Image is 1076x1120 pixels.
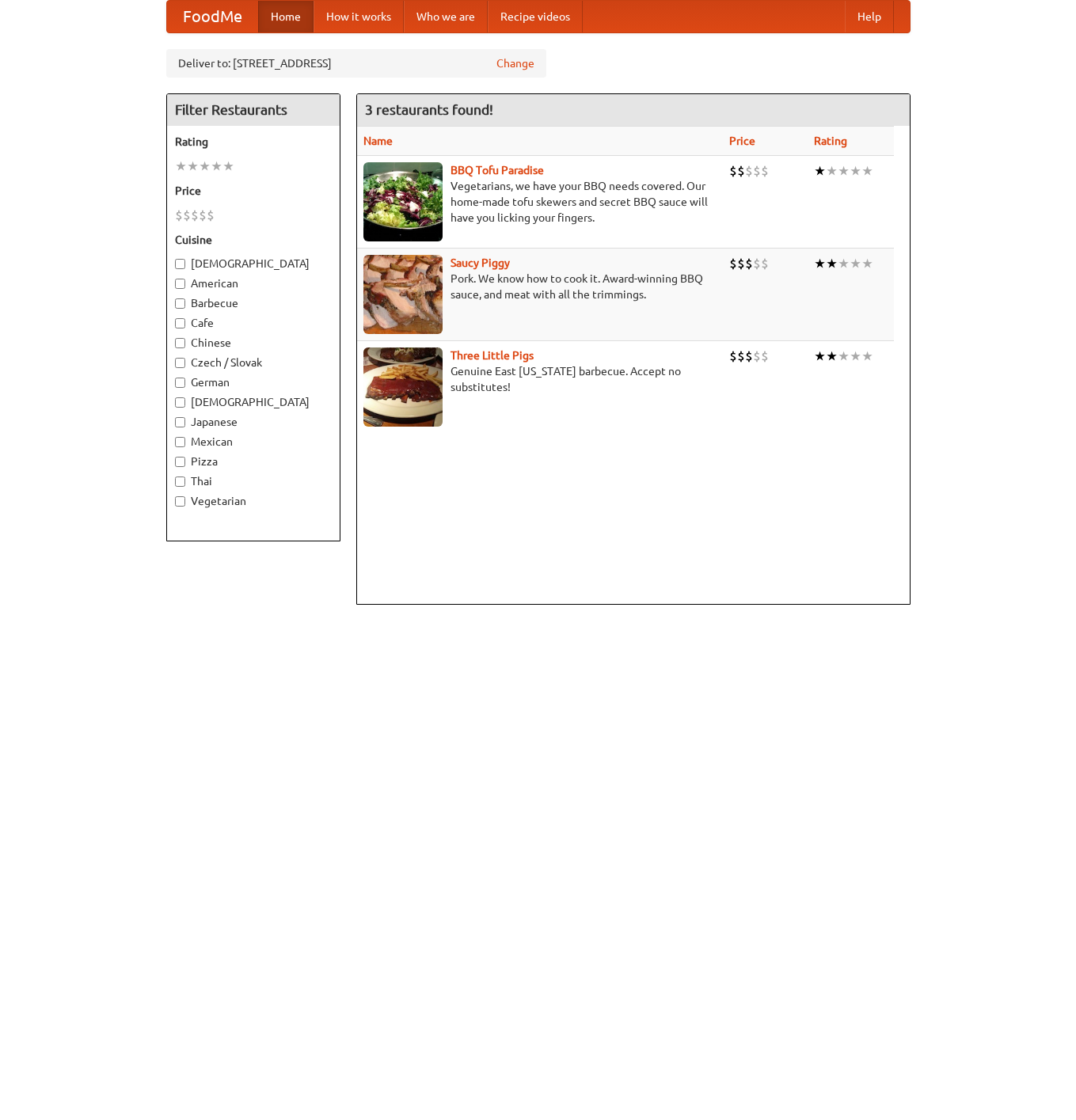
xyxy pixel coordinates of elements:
input: [DEMOGRAPHIC_DATA] [175,259,185,269]
input: Cafe [175,318,185,328]
a: Saucy Piggy [451,256,510,269]
label: [DEMOGRAPHIC_DATA] [175,256,332,271]
li: $ [175,207,183,224]
a: BBQ Tofu Paradise [451,164,544,177]
li: $ [753,255,761,272]
li: ★ [814,347,826,365]
li: ★ [850,255,861,272]
label: Mexican [175,434,332,450]
input: Vegetarian [175,496,185,507]
div: Deliver to: [STREET_ADDRESS] [166,49,546,78]
li: ★ [199,158,211,175]
li: $ [737,255,745,272]
p: Genuine East [US_STATE] barbecue. Accept no substitutes! [363,363,717,395]
label: Czech / Slovak [175,355,332,370]
li: $ [753,347,761,365]
li: ★ [850,347,861,365]
li: ★ [826,162,838,180]
h4: Filter Restaurants [167,94,340,126]
li: $ [745,162,753,180]
label: Cafe [175,315,332,331]
h5: Rating [175,134,332,150]
li: $ [753,162,761,180]
a: FoodMe [167,1,258,32]
a: Name [363,135,393,147]
li: ★ [211,158,222,175]
li: ★ [814,255,826,272]
li: ★ [826,347,838,365]
li: $ [745,255,753,272]
li: $ [199,207,207,224]
input: Pizza [175,457,185,467]
li: $ [761,162,769,180]
li: ★ [838,347,850,365]
a: Help [845,1,894,32]
label: Barbecue [175,295,332,311]
a: Change [496,55,534,71]
li: ★ [826,255,838,272]
input: [DEMOGRAPHIC_DATA] [175,397,185,408]
li: $ [761,255,769,272]
li: $ [191,207,199,224]
a: Price [729,135,755,147]
li: $ [737,162,745,180]
li: ★ [861,347,873,365]
label: Japanese [175,414,332,430]
li: ★ [222,158,234,175]
a: How it works [314,1,404,32]
input: Czech / Slovak [175,358,185,368]
li: ★ [175,158,187,175]
h5: Price [175,183,332,199]
input: American [175,279,185,289]
li: ★ [187,158,199,175]
img: tofuparadise.jpg [363,162,443,241]
input: Mexican [175,437,185,447]
label: Pizza [175,454,332,469]
ng-pluralize: 3 restaurants found! [365,102,493,117]
li: ★ [838,255,850,272]
input: Japanese [175,417,185,427]
input: Barbecue [175,298,185,309]
img: saucy.jpg [363,255,443,334]
li: ★ [814,162,826,180]
label: German [175,374,332,390]
label: [DEMOGRAPHIC_DATA] [175,394,332,410]
a: Three Little Pigs [451,349,534,362]
li: $ [207,207,215,224]
li: $ [737,347,745,365]
img: littlepigs.jpg [363,347,443,427]
input: Thai [175,476,185,487]
li: $ [761,347,769,365]
input: Chinese [175,338,185,348]
li: $ [745,347,753,365]
li: $ [729,347,737,365]
a: Recipe videos [488,1,583,32]
a: Who we are [404,1,488,32]
label: Thai [175,473,332,489]
li: ★ [861,255,873,272]
p: Pork. We know how to cook it. Award-winning BBQ sauce, and meat with all the trimmings. [363,271,717,302]
li: $ [729,162,737,180]
label: Vegetarian [175,493,332,509]
label: Chinese [175,335,332,351]
input: German [175,378,185,388]
li: ★ [861,162,873,180]
a: Rating [814,135,847,147]
label: American [175,275,332,291]
li: $ [729,255,737,272]
li: $ [183,207,191,224]
h5: Cuisine [175,232,332,248]
li: ★ [850,162,861,180]
p: Vegetarians, we have your BBQ needs covered. Our home-made tofu skewers and secret BBQ sauce will... [363,178,717,226]
a: Home [258,1,314,32]
li: ★ [838,162,850,180]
